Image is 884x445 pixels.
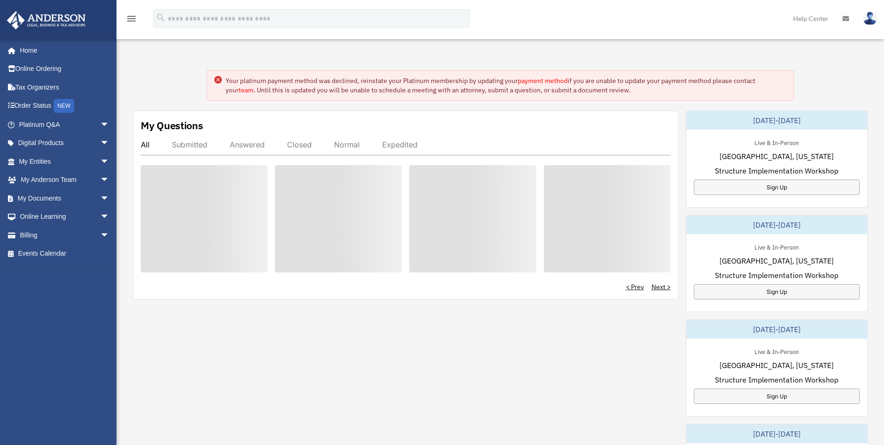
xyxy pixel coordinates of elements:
[141,118,203,132] div: My Questions
[226,76,787,95] div: Your platinum payment method was declined, reinstate your Platinum membership by updating your if...
[651,282,671,292] a: Next >
[126,13,137,24] i: menu
[694,284,860,299] a: Sign Up
[686,216,867,234] div: [DATE]-[DATE]
[518,76,568,85] a: payment method
[7,97,123,116] a: Order StatusNEW
[7,152,123,171] a: My Entitiesarrow_drop_down
[7,189,123,208] a: My Documentsarrow_drop_down
[715,374,838,385] span: Structure Implementation Workshop
[141,140,150,149] div: All
[7,208,123,226] a: Online Learningarrow_drop_down
[7,226,123,244] a: Billingarrow_drop_down
[100,152,119,171] span: arrow_drop_down
[100,171,119,190] span: arrow_drop_down
[7,60,123,78] a: Online Ordering
[100,189,119,208] span: arrow_drop_down
[382,140,418,149] div: Expedited
[715,270,838,281] span: Structure Implementation Workshop
[747,242,806,251] div: Live & In-Person
[7,78,123,97] a: Tax Organizers
[863,12,877,25] img: User Pic
[156,13,166,23] i: search
[100,115,119,134] span: arrow_drop_down
[720,360,834,371] span: [GEOGRAPHIC_DATA], [US_STATE]
[747,346,806,356] div: Live & In-Person
[334,140,360,149] div: Normal
[626,282,644,292] a: < Prev
[7,244,123,263] a: Events Calendar
[686,111,867,130] div: [DATE]-[DATE]
[230,140,265,149] div: Answered
[100,134,119,153] span: arrow_drop_down
[720,151,834,162] span: [GEOGRAPHIC_DATA], [US_STATE]
[54,99,74,113] div: NEW
[686,424,867,443] div: [DATE]-[DATE]
[7,171,123,189] a: My Anderson Teamarrow_drop_down
[686,320,867,339] div: [DATE]-[DATE]
[720,255,834,266] span: [GEOGRAPHIC_DATA], [US_STATE]
[4,11,89,29] img: Anderson Advisors Platinum Portal
[172,140,207,149] div: Submitted
[7,41,119,60] a: Home
[287,140,312,149] div: Closed
[715,165,838,176] span: Structure Implementation Workshop
[100,208,119,227] span: arrow_drop_down
[7,134,123,153] a: Digital Productsarrow_drop_down
[747,137,806,147] div: Live & In-Person
[694,180,860,195] a: Sign Up
[694,389,860,404] a: Sign Up
[100,226,119,245] span: arrow_drop_down
[126,16,137,24] a: menu
[7,115,123,134] a: Platinum Q&Aarrow_drop_down
[239,86,254,94] a: team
